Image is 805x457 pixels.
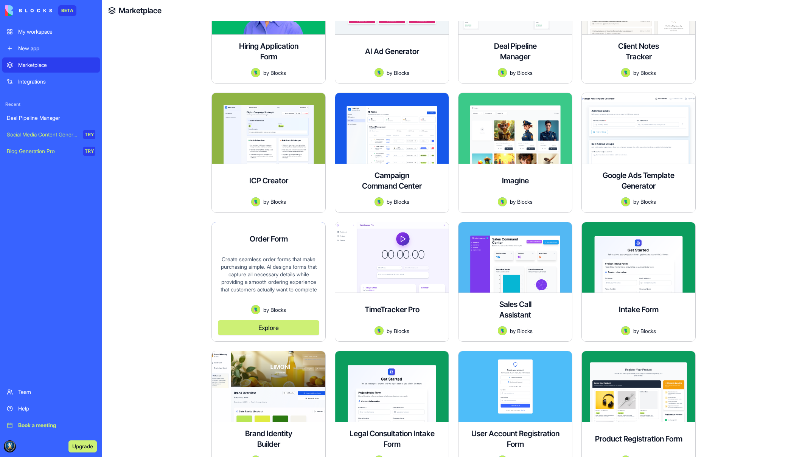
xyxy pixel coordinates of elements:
[517,327,533,335] span: Blocks
[18,78,95,85] div: Integrations
[633,327,639,335] span: by
[375,68,384,77] img: Avatar
[517,198,533,206] span: Blocks
[119,5,162,16] a: Marketplace
[588,170,689,191] h4: Google Ads Template Generator
[640,198,656,206] span: Blocks
[2,144,100,159] a: Blog Generation ProTRY
[18,28,95,36] div: My workspace
[250,234,288,244] h4: Order Form
[621,326,630,335] img: Avatar
[211,222,326,342] a: Order FormCreate seamless order forms that make purchasing simple. AI designs forms that capture ...
[68,442,97,450] a: Upgrade
[7,131,78,138] div: Social Media Content Generator
[238,428,299,449] h4: Brand Identity Builder
[498,197,507,206] img: Avatar
[640,69,656,77] span: Blocks
[640,327,656,335] span: Blocks
[2,101,100,107] span: Recent
[621,68,630,77] img: Avatar
[458,222,572,342] a: Sales Call AssistantAvatarbyBlocks
[2,57,100,73] a: Marketplace
[263,306,269,314] span: by
[251,305,260,314] img: Avatar
[394,327,409,335] span: Blocks
[4,440,16,452] img: ACg8ocL3p0pFUZdqUQViWcwlWOGSr5oU0Op6IleqAW7oeoppM2AZpVA=s96-c
[2,24,100,39] a: My workspace
[621,197,630,206] img: Avatar
[458,93,572,213] a: ImagineAvatarbyBlocks
[211,93,326,213] a: ICP CreatorAvatarbyBlocks
[5,5,52,16] img: logo
[485,299,545,320] h4: Sales Call Assistant
[375,197,384,206] img: Avatar
[394,198,409,206] span: Blocks
[251,197,260,206] img: Avatar
[58,5,76,16] div: BETA
[498,68,507,77] img: Avatar
[18,61,95,69] div: Marketplace
[2,41,100,56] a: New app
[18,388,95,396] div: Team
[83,130,95,139] div: TRY
[2,74,100,89] a: Integrations
[263,198,269,206] span: by
[387,69,392,77] span: by
[510,69,516,77] span: by
[341,428,443,449] h4: Legal Consultation Intake Form
[510,198,516,206] span: by
[2,110,100,125] a: Deal Pipeline Manager
[270,306,286,314] span: Blocks
[249,175,288,186] h4: ICP Creator
[595,434,682,444] h4: Product Registration Form
[365,304,420,315] h4: TimeTracker Pro
[270,198,286,206] span: Blocks
[5,5,76,16] a: BETA
[387,327,392,335] span: by
[270,69,286,77] span: Blocks
[485,41,545,62] h4: Deal Pipeline Manager
[365,46,419,57] h4: AI Ad Generator
[18,421,95,429] div: Book a meeting
[251,68,260,77] img: Avatar
[335,93,449,213] a: Campaign Command CenterAvatarbyBlocks
[633,69,639,77] span: by
[608,41,669,62] h4: Client Notes Tracker
[68,440,97,452] button: Upgrade
[465,428,566,449] h4: User Account Registration Form
[581,93,696,213] a: Google Ads Template GeneratorAvatarbyBlocks
[238,41,299,62] h4: Hiring Application Form
[335,222,449,342] a: TimeTracker ProAvatarbyBlocks
[387,198,392,206] span: by
[394,69,409,77] span: Blocks
[510,327,516,335] span: by
[263,69,269,77] span: by
[2,127,100,142] a: Social Media Content GeneratorTRY
[498,326,507,335] img: Avatar
[517,69,533,77] span: Blocks
[2,418,100,433] a: Book a meeting
[633,198,639,206] span: by
[18,45,95,52] div: New app
[18,405,95,412] div: Help
[581,222,696,342] a: Intake FormAvatarbyBlocks
[502,175,529,186] h4: Imagine
[375,326,384,335] img: Avatar
[218,256,319,305] div: Create seamless order forms that make purchasing simple. AI designs forms that capture all necess...
[83,147,95,156] div: TRY
[619,304,659,315] h4: Intake Form
[7,114,95,122] div: Deal Pipeline Manager
[2,384,100,400] a: Team
[218,320,319,335] button: Explore
[7,147,78,155] div: Blog Generation Pro
[2,401,100,416] a: Help
[362,170,422,191] h4: Campaign Command Center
